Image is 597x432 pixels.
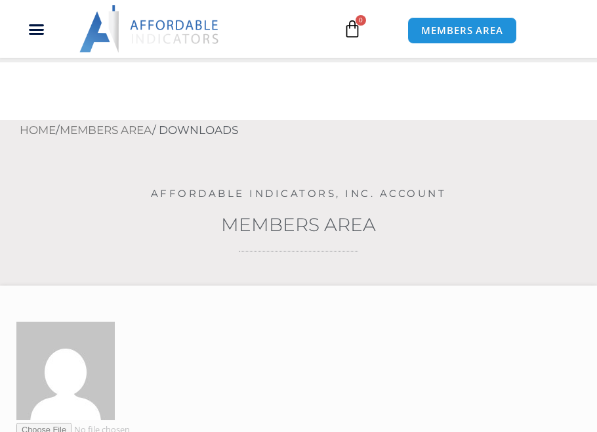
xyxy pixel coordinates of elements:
a: Home [20,123,56,137]
nav: Breadcrumb [20,120,597,141]
span: MEMBERS AREA [421,26,503,35]
a: Members Area [60,123,152,137]
a: Affordable Indicators, Inc. Account [151,187,447,200]
span: 0 [356,15,366,26]
a: MEMBERS AREA [407,17,517,44]
div: Menu Toggle [7,16,66,41]
img: LogoAI | Affordable Indicators – NinjaTrader [79,5,220,53]
img: 2c9d3c4a2447333645f5a8baa88bf15d5464cd2a5fb8f3613c6fdf4664ef1973 [16,322,115,420]
a: Members Area [221,213,376,236]
a: 0 [323,10,381,48]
